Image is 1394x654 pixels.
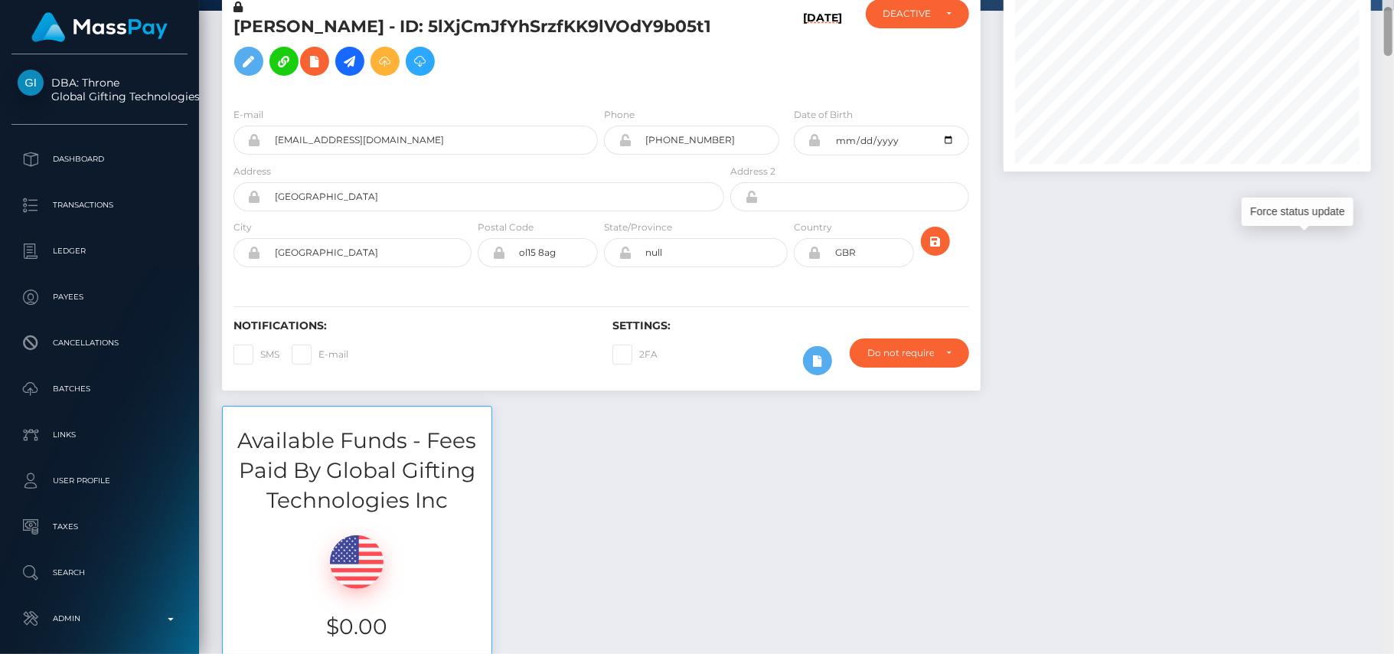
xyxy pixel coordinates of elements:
button: Do not require [850,338,969,368]
img: MassPay Logo [31,12,168,42]
p: Transactions [18,194,181,217]
label: E-mail [292,345,348,365]
a: User Profile [11,462,188,500]
h6: [DATE] [804,11,843,89]
p: Batches [18,378,181,401]
a: Links [11,416,188,454]
a: Transactions [11,186,188,224]
label: Postal Code [478,221,534,234]
p: Dashboard [18,148,181,171]
p: Search [18,561,181,584]
h6: Notifications: [233,319,589,332]
a: Initiate Payout [335,47,364,76]
h3: $0.00 [234,612,480,642]
label: State/Province [604,221,672,234]
a: Dashboard [11,140,188,178]
a: Payees [11,278,188,316]
p: Ledger [18,240,181,263]
label: 2FA [612,345,658,365]
a: Taxes [11,508,188,546]
label: SMS [233,345,279,365]
h5: [PERSON_NAME] - ID: 5lXjCmJfYhSrzfKK9lVOdY9b05t1 [233,15,716,83]
div: Force status update [1242,198,1353,226]
a: Admin [11,600,188,638]
label: Country [794,221,832,234]
a: Cancellations [11,324,188,362]
a: Ledger [11,232,188,270]
p: Payees [18,286,181,309]
a: Batches [11,370,188,408]
h3: Available Funds - Fees Paid By Global Gifting Technologies Inc [223,426,491,516]
label: Address [233,165,271,178]
h6: Settings: [612,319,968,332]
img: USD.png [330,535,384,589]
p: Cancellations [18,332,181,355]
label: Phone [604,108,635,122]
label: Address 2 [730,165,775,178]
p: Links [18,423,181,446]
div: Do not require [867,347,934,359]
p: Taxes [18,515,181,538]
label: Date of Birth [794,108,853,122]
img: Global Gifting Technologies Inc [18,70,44,96]
span: DBA: Throne Global Gifting Technologies Inc [11,76,188,103]
label: City [233,221,252,234]
label: E-mail [233,108,263,122]
p: Admin [18,607,181,630]
p: User Profile [18,469,181,492]
a: Search [11,554,188,592]
div: DEACTIVE [883,8,934,20]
